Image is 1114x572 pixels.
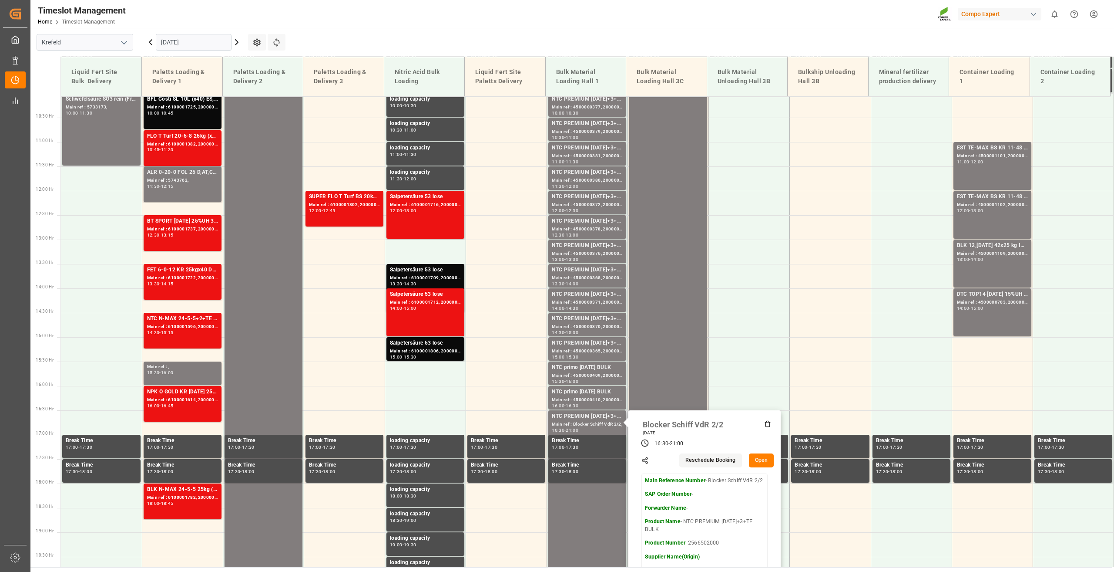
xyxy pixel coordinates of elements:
[147,371,160,375] div: 15:30
[149,64,215,89] div: Paletts Loading & Delivery 1
[969,209,970,213] div: -
[566,184,578,188] div: 12:00
[566,209,578,213] div: 12:30
[147,331,160,335] div: 14:30
[66,111,78,115] div: 10:00
[36,382,54,387] span: 16:00 Hr
[36,187,54,192] span: 12:00 Hr
[78,470,80,474] div: -
[80,470,92,474] div: 18:00
[552,168,623,177] div: NTC PREMIUM [DATE]+3+TE BULK
[957,201,1028,209] div: Main ref : 4500001102, 2000001085
[564,282,566,286] div: -
[552,111,564,115] div: 10:00
[566,257,578,261] div: 13:30
[390,290,461,299] div: Salpetersäure 53 lose
[564,404,566,408] div: -
[390,128,403,132] div: 10:30
[38,4,126,17] div: Timeslot Management
[971,257,983,261] div: 14:00
[552,388,623,396] div: NTC primo [DATE] BULK
[309,470,322,474] div: 17:30
[391,64,458,89] div: Nitric Acid Bulk Loading
[403,177,404,181] div: -
[957,445,970,449] div: 17:00
[552,412,623,421] div: NTC PREMIUM [DATE]+3+TE BULK
[159,445,161,449] div: -
[645,539,764,547] p: - 2566502000
[36,309,54,314] span: 14:30 Hr
[564,306,566,310] div: -
[403,152,404,156] div: -
[390,274,461,282] div: Main ref : 6100001709, 2000001435
[390,299,461,306] div: Main ref : 6100001712, 2000001423
[564,257,566,261] div: -
[645,505,686,511] strong: Forwarder Name
[876,64,942,89] div: Mineral fertilizer production delivery
[390,119,461,128] div: loading capacity
[147,461,218,470] div: Break Time
[403,445,404,449] div: -
[552,445,564,449] div: 17:00
[957,290,1028,299] div: DTC TOP14 [DATE] 15%UH 3M 25kg(x42) WW
[552,306,564,310] div: 14:00
[552,348,623,355] div: Main ref : 4500000365, 2000000279
[888,445,889,449] div: -
[795,445,807,449] div: 17:00
[957,250,1028,257] div: Main ref : 4500001109, 2000001158
[147,266,218,274] div: FET 6-0-12 KR 25kgx40 DE,AT,[GEOGRAPHIC_DATA],ES,ITFLO T EAGLE NK 17-0-16 25kg (x40) INTTPL N 12-...
[552,437,623,445] div: Break Time
[552,428,564,432] div: 16:30
[645,491,764,498] p: -
[404,355,416,359] div: 15:30
[147,148,160,152] div: 10:45
[564,233,566,237] div: -
[566,379,578,383] div: 16:00
[36,211,54,216] span: 12:30 Hr
[390,445,403,449] div: 17:00
[404,209,416,213] div: 13:00
[552,226,623,233] div: Main ref : 4500000378, 2000000279
[147,396,218,404] div: Main ref : 6100001614, 2000001384
[38,19,52,25] a: Home
[564,111,566,115] div: -
[471,445,483,449] div: 17:00
[147,274,218,282] div: Main ref : 6100001722, 2000001383 2000001232;2000001383
[390,266,461,274] div: Salpetersäure 53 lose
[117,36,130,49] button: open menu
[958,8,1041,20] div: Compo Expert
[147,445,160,449] div: 17:00
[552,355,564,359] div: 15:00
[552,160,564,164] div: 11:00
[36,358,54,362] span: 15:30 Hr
[1050,445,1052,449] div: -
[958,6,1045,22] button: Compo Expert
[876,461,947,470] div: Break Time
[552,104,623,111] div: Main ref : 4500000377, 2000000279
[553,64,619,89] div: Bulk Material Loading Hall 1
[552,290,623,299] div: NTC PREMIUM [DATE]+3+TE BULK
[390,209,403,213] div: 12:00
[390,104,403,108] div: 10:00
[230,64,296,89] div: Paletts Loading & Delivery 2
[969,257,970,261] div: -
[1038,461,1109,470] div: Break Time
[147,141,218,148] div: Main ref : 6100001382, 2000001183
[633,64,700,89] div: Bulk Material Loading Hall 3C
[404,306,416,310] div: 15:00
[147,388,218,396] div: NPK O GOLD KR [DATE] 25kg (x60) IT
[390,348,461,355] div: Main ref : 6100001806, 2000001470
[161,233,174,237] div: 13:15
[552,396,623,404] div: Main ref : 4500000410, 2000000327
[36,431,54,436] span: 17:00 Hr
[552,257,564,261] div: 13:00
[645,477,764,485] p: - Blocker Schiff VdR 2/2
[809,445,822,449] div: 17:30
[552,144,623,152] div: NTC PREMIUM [DATE]+3+TE BULK
[161,184,174,188] div: 12:15
[80,445,92,449] div: 17:30
[404,282,416,286] div: 14:30
[957,241,1028,250] div: BLK 12,[DATE] 42x25 kg INT;FLO T NK 14-0-19 25kg (x40) INT
[483,445,485,449] div: -
[714,64,781,89] div: Bulk Material Unloading Hall 3B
